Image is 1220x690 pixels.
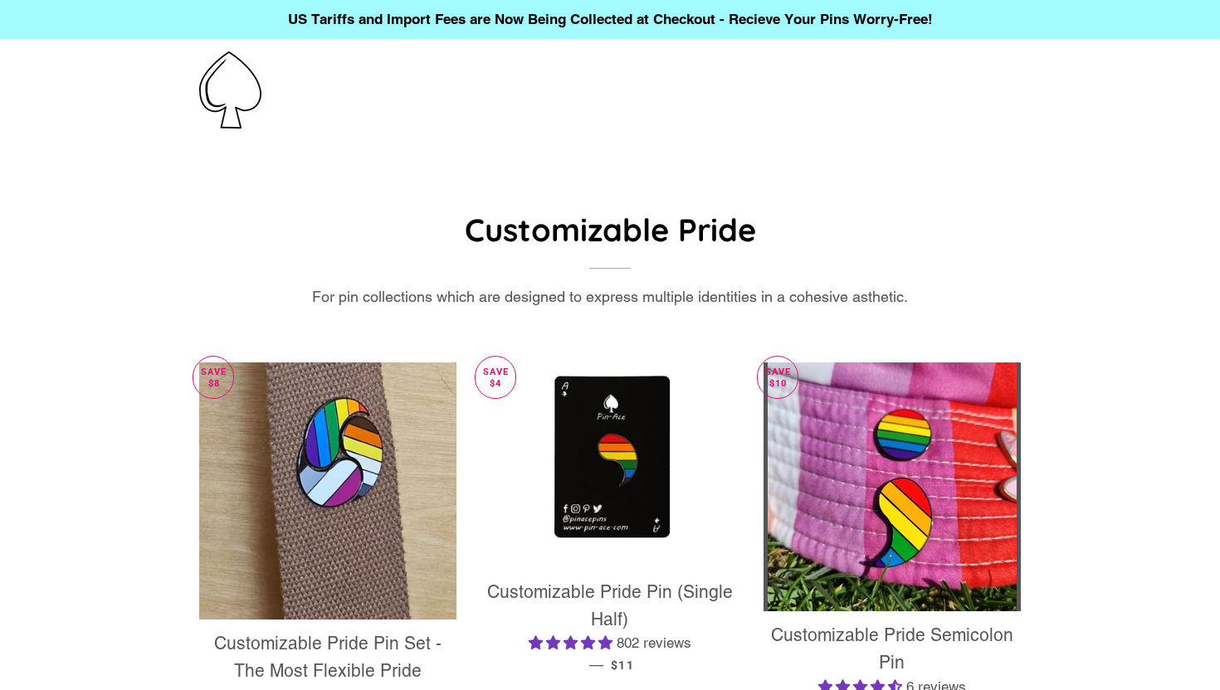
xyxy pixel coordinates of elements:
span: 802 reviews [617,634,691,651]
p: Save $8 [193,357,233,399]
h1: Customizable Pride [199,207,1021,251]
span: — [589,656,603,673]
span: Customizable Pride Semicolon Pin [771,624,1013,673]
span: 4.83 stars [529,634,617,651]
img: Pin-Ace [199,51,261,129]
p: Save $4 [476,357,515,399]
span: Customizable Pride Pin (Single Half) [487,581,733,629]
div: For pin collections which are designed to express multiple identities in a cohesive asthetic. [199,285,1021,309]
a: Customizable Pride Pin (Single Half) 4.83 stars 802 reviews — $11 [481,568,739,687]
span: $11 [611,658,634,672]
p: Save $10 [758,357,798,399]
